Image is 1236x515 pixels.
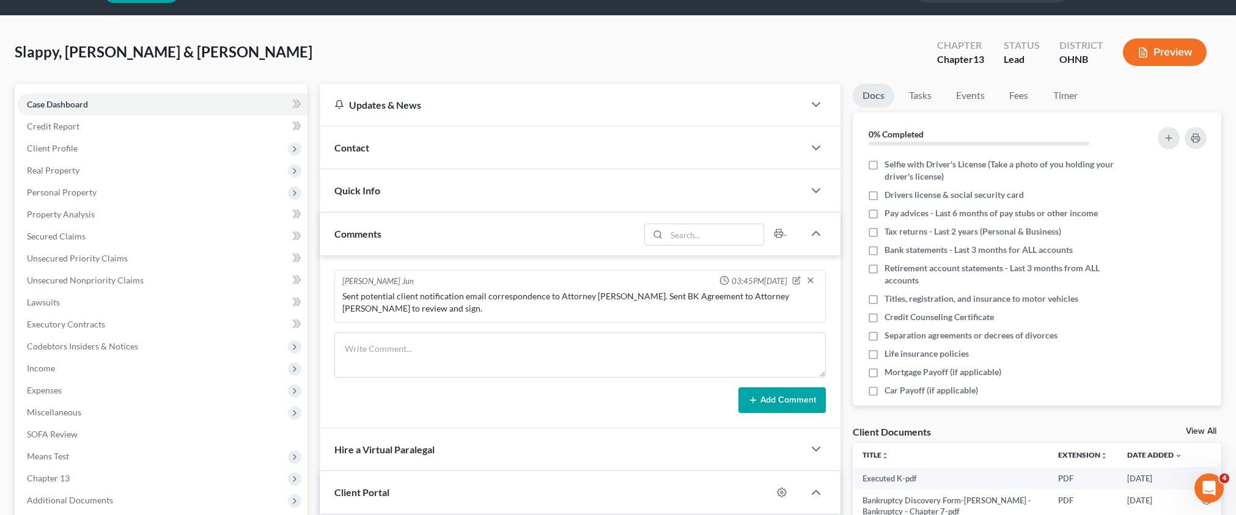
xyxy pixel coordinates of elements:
span: Secured Claims [27,231,86,241]
span: Credit Counseling Certificate [885,311,994,323]
a: Lawsuits [17,291,307,313]
span: Case Dashboard [27,99,88,109]
span: Car Payoff (if applicable) [885,384,978,396]
i: unfold_more [881,452,889,459]
a: Titleunfold_more [863,450,889,459]
div: OHNB [1059,53,1103,67]
span: 03:45PM[DATE] [732,276,787,287]
span: Lawsuits [27,297,60,307]
div: Chapter [937,38,984,53]
input: Search... [666,224,763,245]
div: Sent potential client notification email correspondence to Attorney [PERSON_NAME]. Sent BK Agreem... [342,290,818,315]
div: District [1059,38,1103,53]
span: Separation agreements or decrees of divorces [885,329,1058,342]
span: Additional Documents [27,495,113,505]
span: Expenses [27,385,62,395]
a: Date Added expand_more [1127,450,1182,459]
span: Contact [334,142,369,153]
span: Codebtors Insiders & Notices [27,341,138,351]
span: Mortgage Payoff (if applicable) [885,366,1001,378]
span: Titles, registration, and insurance to motor vehicles [885,293,1078,305]
span: Credit Report [27,121,79,131]
div: Status [1004,38,1040,53]
a: Docs [853,84,894,108]
a: Credit Report [17,115,307,137]
span: Income [27,363,55,373]
button: Add Comment [738,387,826,413]
a: Secured Claims [17,225,307,247]
span: Miscellaneous [27,407,81,417]
span: Drivers license & social security card [885,189,1024,201]
span: Real Property [27,165,79,175]
span: Slappy, [PERSON_NAME] & [PERSON_NAME] [15,43,312,60]
span: Pay advices - Last 6 months of pay stubs or other income [885,207,1098,219]
span: Client Portal [334,486,389,498]
a: Executory Contracts [17,313,307,335]
span: Chapter 13 [27,473,70,483]
span: SOFA Review [27,429,78,439]
a: Unsecured Priority Claims [17,247,307,269]
button: Preview [1123,38,1207,66]
span: Tax returns - Last 2 years (Personal & Business) [885,225,1061,238]
span: Executory Contracts [27,319,105,329]
span: Comments [334,228,381,239]
span: Life insurance policies [885,348,969,360]
td: PDF [1048,467,1117,489]
div: Lead [1004,53,1040,67]
a: Tasks [899,84,941,108]
a: Unsecured Nonpriority Claims [17,269,307,291]
div: Client Documents [853,425,931,438]
td: [DATE] [1117,467,1192,489]
iframe: Intercom live chat [1194,473,1224,503]
i: expand_more [1175,452,1182,459]
span: Bank statements - Last 3 months for ALL accounts [885,244,1073,256]
span: 4 [1219,473,1229,483]
div: [PERSON_NAME] Jun [342,276,414,288]
i: unfold_more [1100,452,1108,459]
span: Client Profile [27,143,78,153]
a: Property Analysis [17,203,307,225]
span: Means Test [27,451,69,461]
span: Property Analysis [27,209,95,219]
a: Case Dashboard [17,93,307,115]
strong: 0% Completed [869,129,924,139]
td: Executed K-pdf [853,467,1048,489]
div: Chapter [937,53,984,67]
a: SOFA Review [17,423,307,445]
span: Selfie with Driver's License (Take a photo of you holding your driver's license) [885,158,1119,183]
span: Personal Property [27,187,97,197]
span: Retirement account statements - Last 3 months from ALL accounts [885,262,1119,287]
a: Events [946,84,995,108]
a: Fees [999,84,1039,108]
a: Timer [1043,84,1087,108]
div: Updates & News [334,98,789,111]
span: Unsecured Nonpriority Claims [27,275,144,285]
span: 13 [973,53,984,65]
a: View All [1186,427,1216,436]
span: Hire a Virtual Paralegal [334,444,435,455]
span: Quick Info [334,184,380,196]
a: Extensionunfold_more [1058,450,1108,459]
span: Unsecured Priority Claims [27,253,128,263]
